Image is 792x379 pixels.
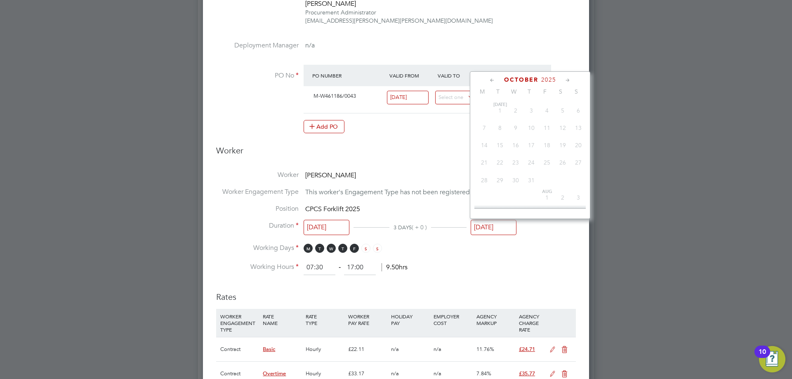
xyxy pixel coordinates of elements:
span: T [521,88,537,95]
div: WORKER ENGAGEMENT TYPE [218,309,261,337]
span: October [504,76,538,83]
span: 27 [570,155,586,170]
span: 16 [508,137,523,153]
span: 2 [555,190,570,205]
h3: Worker [216,145,576,162]
span: 7 [476,120,492,136]
span: n/a [434,370,441,377]
input: 17:00 [344,260,376,275]
label: Position [216,205,299,213]
span: M-W461186/0043 [313,92,356,99]
span: W [506,88,521,95]
span: 23 [508,155,523,170]
label: Worker [216,171,299,179]
span: [PERSON_NAME] [305,171,356,179]
label: Duration [216,221,299,230]
div: EMPLOYER COST [431,309,474,330]
span: S [361,244,370,253]
span: S [568,88,584,95]
span: 26 [555,155,570,170]
span: M [304,244,313,253]
span: 1 [539,190,555,205]
span: 4 [539,103,555,118]
span: 31 [523,172,539,188]
span: ( + 0 ) [412,224,427,231]
span: n/a [391,370,399,377]
span: 11.76% [476,346,494,353]
span: 3 [570,190,586,205]
div: Contract [218,337,261,361]
input: Select one [304,220,349,235]
div: Procurement Administrator [305,8,539,16]
span: n/a [391,346,399,353]
span: 7.84% [476,370,491,377]
span: 13 [570,120,586,136]
div: 10 [759,352,766,363]
div: HOLIDAY PAY [389,309,431,330]
label: PO No [216,71,299,80]
span: 14 [476,137,492,153]
button: Open Resource Center, 10 new notifications [759,346,785,372]
input: Select one [435,91,477,104]
span: 15 [492,137,508,153]
span: Basic [263,346,275,353]
span: T [315,244,324,253]
div: Valid To [436,68,484,83]
span: F [350,244,359,253]
button: Add PO [304,120,344,133]
span: 12 [555,120,570,136]
input: Select one [471,220,516,235]
span: Aug [539,190,555,194]
span: 8 [492,120,508,136]
span: M [474,88,490,95]
span: 9.50hrs [382,263,408,271]
div: £22.11 [346,337,389,361]
div: Hourly [304,337,346,361]
span: 5 [555,103,570,118]
div: Valid From [387,68,436,83]
span: 22 [492,155,508,170]
span: CPCS Forklift 2025 [305,205,360,213]
span: 3 [523,103,539,118]
span: 28 [476,172,492,188]
div: AGENCY CHARGE RATE [517,309,545,337]
span: 3 DAYS [394,224,412,231]
span: F [537,88,553,95]
div: PO Number [310,68,387,83]
span: 10 [523,120,539,136]
label: Working Days [216,244,299,252]
h3: Rates [216,283,576,302]
span: £35.77 [519,370,535,377]
span: 24 [523,155,539,170]
span: 30 [508,172,523,188]
span: 19 [555,137,570,153]
span: 17 [523,137,539,153]
label: Working Hours [216,263,299,271]
span: 25 [539,155,555,170]
label: Worker Engagement Type [216,188,299,196]
span: n/a [305,41,315,49]
span: This worker's Engagement Type has not been registered by its Agency. [305,188,512,196]
span: 11 [539,120,555,136]
div: RATE NAME [261,309,303,330]
label: Deployment Manager [216,41,299,50]
span: ‐ [337,263,342,271]
span: £24.71 [519,346,535,353]
div: [EMAIL_ADDRESS][PERSON_NAME][PERSON_NAME][DOMAIN_NAME] [305,16,539,25]
span: [DATE] [492,103,508,107]
span: T [490,88,506,95]
span: 1 [492,103,508,118]
span: W [327,244,336,253]
span: S [553,88,568,95]
span: 20 [570,137,586,153]
span: n/a [434,346,441,353]
span: 2025 [541,76,556,83]
div: Expiry [483,68,532,83]
span: 29 [492,172,508,188]
span: 18 [539,137,555,153]
span: Overtime [263,370,286,377]
input: 08:00 [304,260,335,275]
input: Select one [387,91,429,104]
span: 2 [508,103,523,118]
span: 9 [508,120,523,136]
